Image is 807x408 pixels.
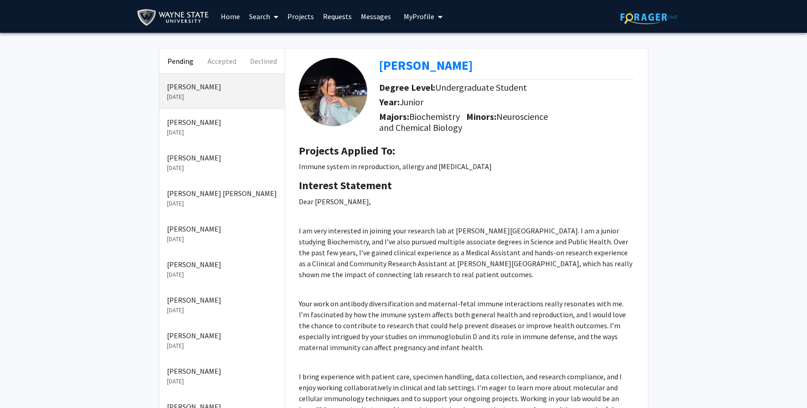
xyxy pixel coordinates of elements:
[167,330,277,341] p: [PERSON_NAME]
[167,377,277,386] p: [DATE]
[400,96,423,108] span: Junior
[201,49,243,73] button: Accepted
[167,234,277,244] p: [DATE]
[379,111,409,122] b: Majors:
[299,161,634,172] p: Immune system in reproduction, allergy and [MEDICAL_DATA]
[379,57,473,73] a: Opens in a new tab
[379,57,473,73] b: [PERSON_NAME]
[379,96,400,108] b: Year:
[167,117,277,128] p: [PERSON_NAME]
[167,294,277,305] p: [PERSON_NAME]
[167,199,277,208] p: [DATE]
[318,0,356,32] a: Requests
[167,81,277,92] p: [PERSON_NAME]
[167,305,277,315] p: [DATE]
[299,225,634,280] p: I am very interested in joining your research lab at [PERSON_NAME][GEOGRAPHIC_DATA]. I am a junio...
[356,0,396,32] a: Messages
[167,188,277,199] p: [PERSON_NAME] [PERSON_NAME]
[160,49,201,73] button: Pending
[379,111,462,133] span: Biochemistry and Chemical Biology
[243,49,284,73] button: Declined
[299,298,634,353] p: Your work on antibody diversification and maternal-fetal immune interactions really resonates wit...
[299,144,395,158] b: Projects Applied To:
[137,7,213,28] img: Wayne State University Logo
[167,223,277,234] p: [PERSON_NAME]
[167,270,277,279] p: [DATE]
[167,366,277,377] p: [PERSON_NAME]
[167,341,277,351] p: [DATE]
[283,0,318,32] a: Projects
[299,196,634,207] p: Dear [PERSON_NAME],
[7,367,39,401] iframe: Chat
[167,152,277,163] p: [PERSON_NAME]
[167,128,277,137] p: [DATE]
[379,82,435,93] b: Degree Level:
[245,0,283,32] a: Search
[216,0,245,32] a: Home
[167,259,277,270] p: [PERSON_NAME]
[620,10,677,24] img: ForagerOne Logo
[404,12,434,21] span: My Profile
[167,163,277,173] p: [DATE]
[496,111,548,122] span: Neuroscience
[167,92,277,102] p: [DATE]
[299,178,392,192] b: Interest Statement
[466,111,496,122] b: Minors:
[299,58,367,126] img: Profile Picture
[435,82,527,93] span: Undergraduate Student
